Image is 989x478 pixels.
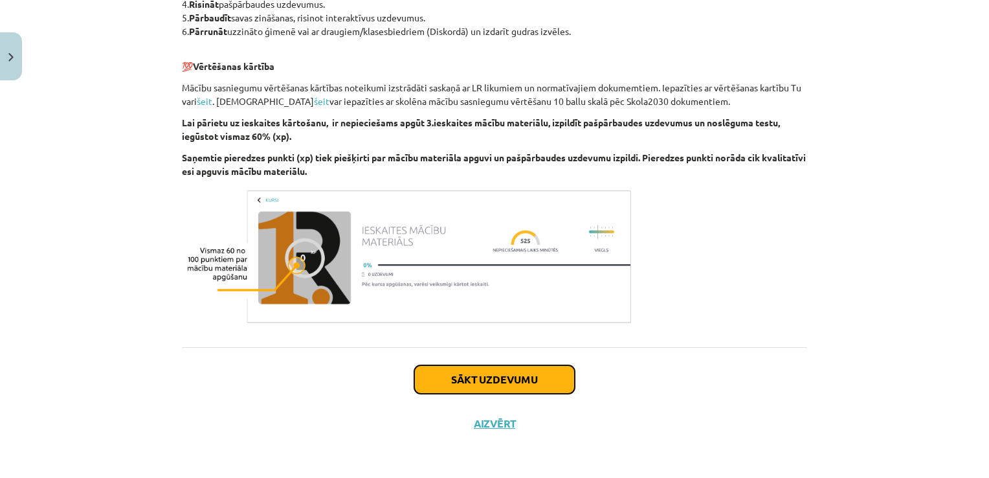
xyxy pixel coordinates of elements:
p: 💯 [182,46,807,73]
b: Vērtēšanas kārtība [193,60,274,72]
b: Pārbaudīt [189,12,231,23]
button: Aizvērt [470,417,519,430]
p: Mācību sasniegumu vērtēšanas kārtības noteikumi izstrādāti saskaņā ar LR likumiem un normatīvajie... [182,81,807,108]
b: Saņemtie pieredzes punkti (xp) tiek piešķirti par mācību materiāla apguvi un pašpārbaudes uzdevum... [182,152,806,177]
button: Sākt uzdevumu [414,365,575,394]
a: šeit [314,95,329,107]
b: Pārrunāt [189,25,227,37]
a: šeit [197,95,212,107]
img: icon-close-lesson-0947bae3869378f0d4975bcd49f059093ad1ed9edebbc8119c70593378902aed.svg [8,53,14,62]
b: Lai pārietu uz ieskaites kārtošanu, ir nepieciešams apgūt 3.ieskaites mācību materiālu, izpildīt ... [182,117,780,142]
